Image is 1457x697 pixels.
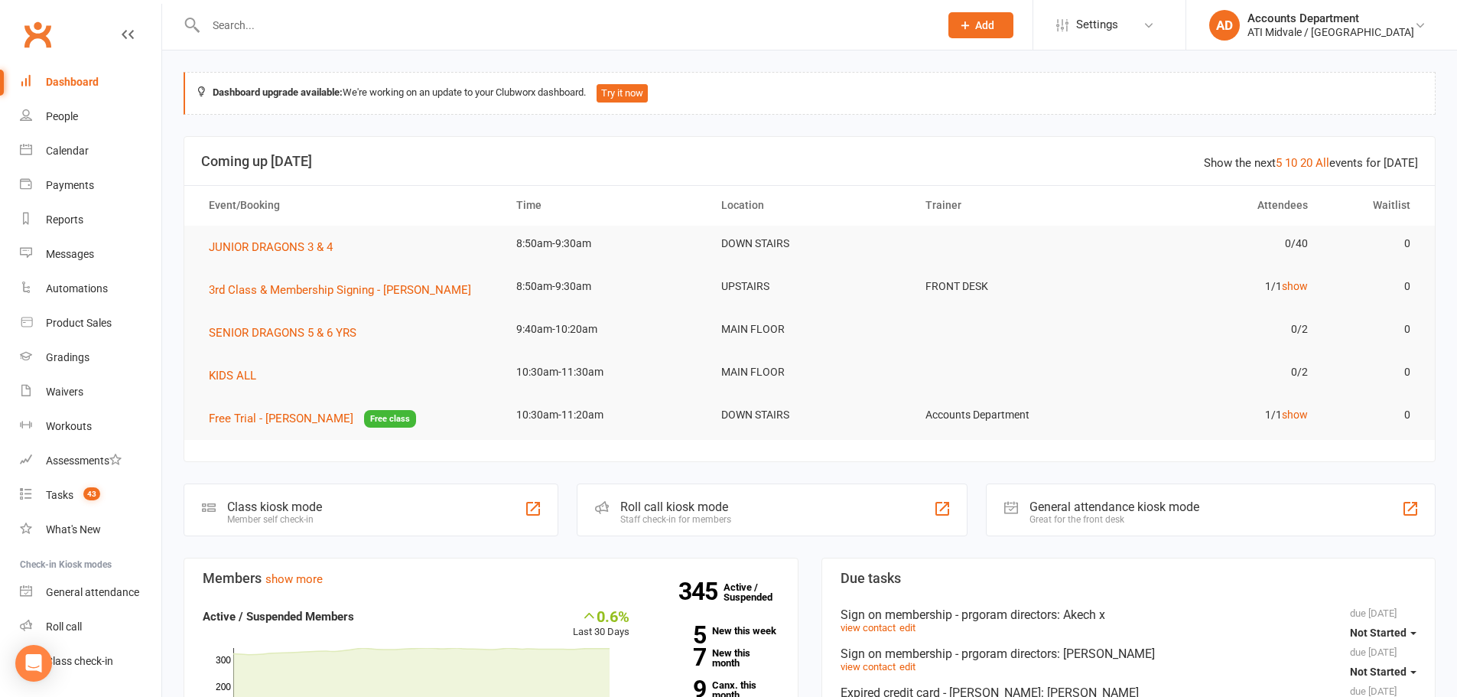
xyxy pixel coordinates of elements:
[227,514,322,525] div: Member self check-in
[841,647,1417,661] div: Sign on membership - prgoram directors
[209,326,356,340] span: SENIOR DRAGONS 5 & 6 YRS
[209,409,416,428] button: Free Trial - [PERSON_NAME]Free class
[46,110,78,122] div: People
[20,375,161,409] a: Waivers
[46,523,101,536] div: What's New
[20,134,161,168] a: Calendar
[1282,409,1308,421] a: show
[502,269,707,305] td: 8:50am-9:30am
[20,575,161,610] a: General attendance kiosk mode
[841,622,896,633] a: view contact
[209,283,471,297] span: 3rd Class & Membership Signing - [PERSON_NAME]
[724,571,791,614] a: 345Active / Suspended
[46,586,139,598] div: General attendance
[1322,354,1424,390] td: 0
[573,607,629,640] div: Last 30 Days
[912,269,1117,305] td: FRONT DESK
[1057,647,1155,661] span: : [PERSON_NAME]
[1076,8,1118,42] span: Settings
[1316,156,1329,170] a: All
[1117,354,1322,390] td: 0/2
[1276,156,1282,170] a: 5
[707,311,912,347] td: MAIN FLOOR
[899,622,916,633] a: edit
[213,86,343,98] strong: Dashboard upgrade available:
[83,487,100,500] span: 43
[707,186,912,225] th: Location
[20,340,161,375] a: Gradings
[46,489,73,501] div: Tasks
[209,281,482,299] button: 3rd Class & Membership Signing - [PERSON_NAME]
[20,203,161,237] a: Reports
[46,179,94,191] div: Payments
[209,238,343,256] button: JUNIOR DRAGONS 3 & 4
[1117,186,1322,225] th: Attendees
[620,500,731,514] div: Roll call kiosk mode
[1247,25,1414,39] div: ATI Midvale / [GEOGRAPHIC_DATA]
[1322,226,1424,262] td: 0
[1117,311,1322,347] td: 0/2
[20,306,161,340] a: Product Sales
[195,186,502,225] th: Event/Booking
[912,397,1117,433] td: Accounts Department
[841,571,1417,586] h3: Due tasks
[573,607,629,624] div: 0.6%
[707,226,912,262] td: DOWN STAIRS
[899,661,916,673] a: edit
[1204,154,1418,172] div: Show the next events for [DATE]
[364,410,416,428] span: Free class
[841,661,896,673] a: view contact
[1322,269,1424,305] td: 0
[20,610,161,644] a: Roll call
[652,626,779,636] a: 5New this week
[20,65,161,99] a: Dashboard
[1117,226,1322,262] td: 0/40
[1322,397,1424,433] td: 0
[652,646,706,669] strong: 7
[20,513,161,547] a: What's New
[46,145,89,157] div: Calendar
[1350,627,1407,639] span: Not Started
[265,572,323,586] a: show more
[46,351,89,363] div: Gradings
[46,76,99,88] div: Dashboard
[1117,269,1322,305] td: 1/1
[678,580,724,603] strong: 345
[203,571,779,586] h3: Members
[1117,397,1322,433] td: 1/1
[201,154,1418,169] h3: Coming up [DATE]
[209,324,367,342] button: SENIOR DRAGONS 5 & 6 YRS
[620,514,731,525] div: Staff check-in for members
[1322,186,1424,225] th: Waitlist
[707,354,912,390] td: MAIN FLOOR
[502,354,707,390] td: 10:30am-11:30am
[184,72,1436,115] div: We're working on an update to your Clubworx dashboard.
[46,454,122,467] div: Assessments
[46,282,108,295] div: Automations
[227,500,322,514] div: Class kiosk mode
[1350,619,1416,647] button: Not Started
[46,655,113,667] div: Class check-in
[1350,658,1416,686] button: Not Started
[20,168,161,203] a: Payments
[20,478,161,513] a: Tasks 43
[20,409,161,444] a: Workouts
[1029,500,1199,514] div: General attendance kiosk mode
[1029,514,1199,525] div: Great for the front desk
[707,397,912,433] td: DOWN STAIRS
[597,84,648,103] button: Try it now
[652,624,706,647] strong: 5
[502,226,707,262] td: 8:50am-9:30am
[707,269,912,305] td: UPSTAIRS
[1322,311,1424,347] td: 0
[1057,607,1105,622] span: : Akech x
[20,237,161,272] a: Messages
[20,272,161,306] a: Automations
[912,186,1117,225] th: Trainer
[1300,156,1312,170] a: 20
[1282,280,1308,292] a: show
[841,607,1417,622] div: Sign on membership - prgoram directors
[948,12,1013,38] button: Add
[20,444,161,478] a: Assessments
[209,412,353,425] span: Free Trial - [PERSON_NAME]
